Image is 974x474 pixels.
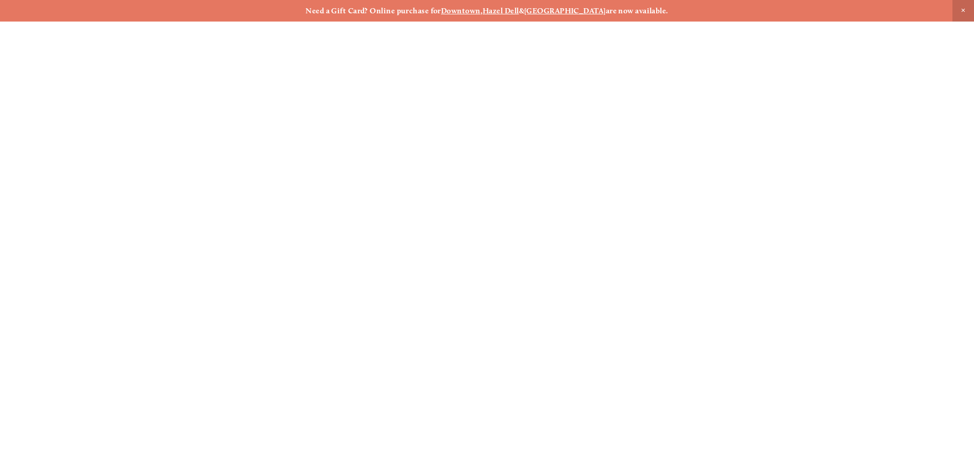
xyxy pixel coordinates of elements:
[481,6,483,15] strong: ,
[524,6,606,15] a: [GEOGRAPHIC_DATA]
[519,6,524,15] strong: &
[441,6,481,15] a: Downtown
[606,6,669,15] strong: are now available.
[305,6,441,15] strong: Need a Gift Card? Online purchase for
[483,6,519,15] a: Hazel Dell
